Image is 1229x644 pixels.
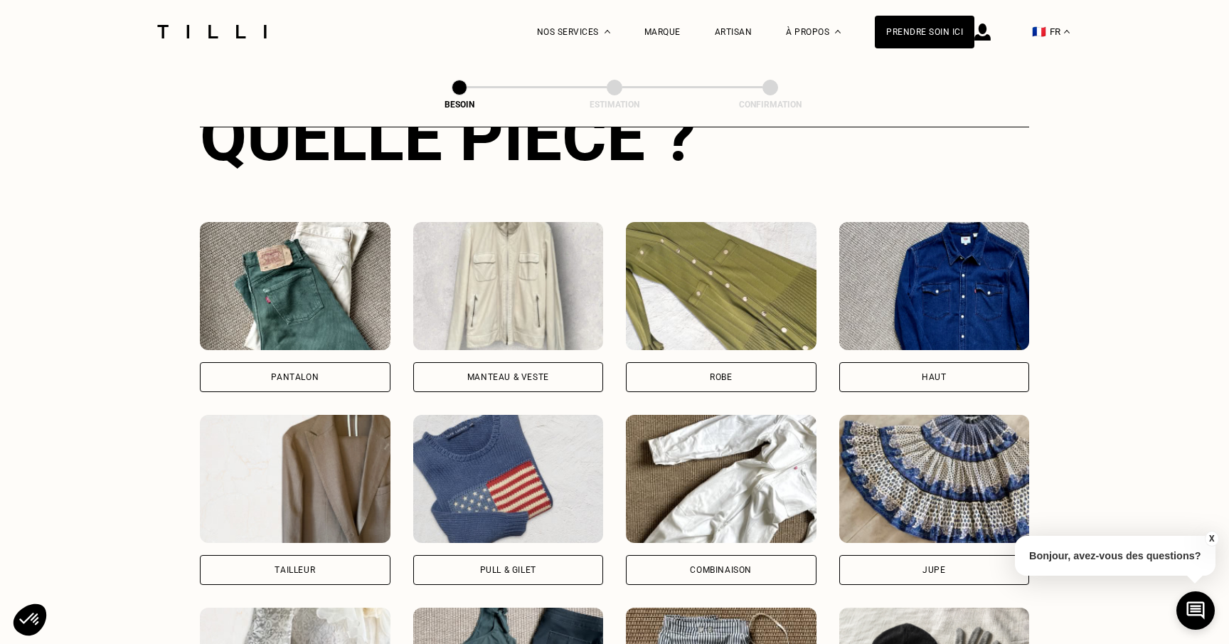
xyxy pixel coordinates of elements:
[1064,30,1070,33] img: menu déroulant
[710,373,732,381] div: Robe
[605,30,610,33] img: Menu déroulant
[200,222,390,350] img: Tilli retouche votre Pantalon
[922,373,946,381] div: Haut
[413,222,604,350] img: Tilli retouche votre Manteau & Veste
[467,373,549,381] div: Manteau & Veste
[835,30,841,33] img: Menu déroulant à propos
[974,23,991,41] img: icône connexion
[875,16,974,48] a: Prendre soin ici
[839,222,1030,350] img: Tilli retouche votre Haut
[152,25,272,38] img: Logo du service de couturière Tilli
[1015,536,1215,576] p: Bonjour, avez-vous des questions?
[1204,531,1218,547] button: X
[715,27,752,37] a: Artisan
[271,373,319,381] div: Pantalon
[275,566,315,574] div: Tailleur
[626,415,816,543] img: Tilli retouche votre Combinaison
[413,415,604,543] img: Tilli retouche votre Pull & gilet
[200,415,390,543] img: Tilli retouche votre Tailleur
[200,97,1029,176] div: Quelle pièce ?
[690,566,752,574] div: Combinaison
[480,566,536,574] div: Pull & gilet
[922,566,945,574] div: Jupe
[1032,25,1046,38] span: 🇫🇷
[388,100,531,110] div: Besoin
[626,222,816,350] img: Tilli retouche votre Robe
[699,100,841,110] div: Confirmation
[644,27,681,37] a: Marque
[839,415,1030,543] img: Tilli retouche votre Jupe
[543,100,686,110] div: Estimation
